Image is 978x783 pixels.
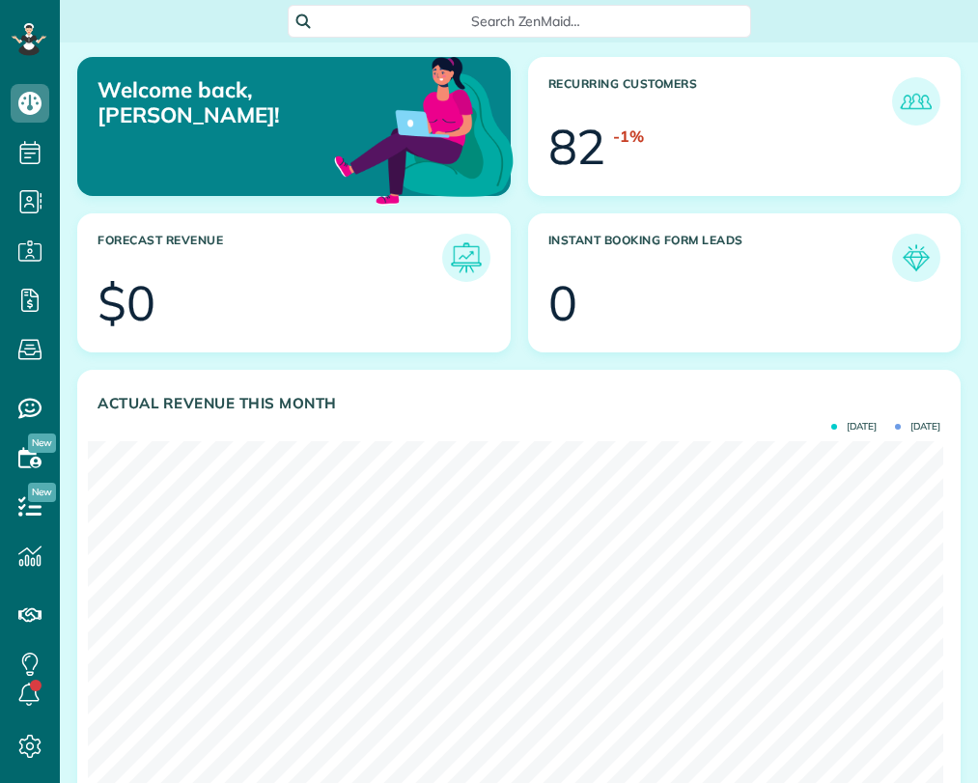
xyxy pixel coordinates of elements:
[897,82,936,121] img: icon_recurring_customers-cf858462ba22bcd05b5a5880d41d6543d210077de5bb9ebc9590e49fd87d84ed.png
[831,422,877,432] span: [DATE]
[548,123,606,171] div: 82
[897,238,936,277] img: icon_form_leads-04211a6a04a5b2264e4ee56bc0799ec3eb69b7e499cbb523a139df1d13a81ae0.png
[28,483,56,502] span: New
[447,238,486,277] img: icon_forecast_revenue-8c13a41c7ed35a8dcfafea3cbb826a0462acb37728057bba2d056411b612bbbe.png
[98,395,940,412] h3: Actual Revenue this month
[98,279,155,327] div: $0
[895,422,940,432] span: [DATE]
[613,126,644,148] div: -1%
[330,35,517,222] img: dashboard_welcome-42a62b7d889689a78055ac9021e634bf52bae3f8056760290aed330b23ab8690.png
[548,279,577,327] div: 0
[548,77,893,126] h3: Recurring Customers
[98,77,373,128] p: Welcome back, [PERSON_NAME]!
[28,433,56,453] span: New
[98,234,442,282] h3: Forecast Revenue
[548,234,893,282] h3: Instant Booking Form Leads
